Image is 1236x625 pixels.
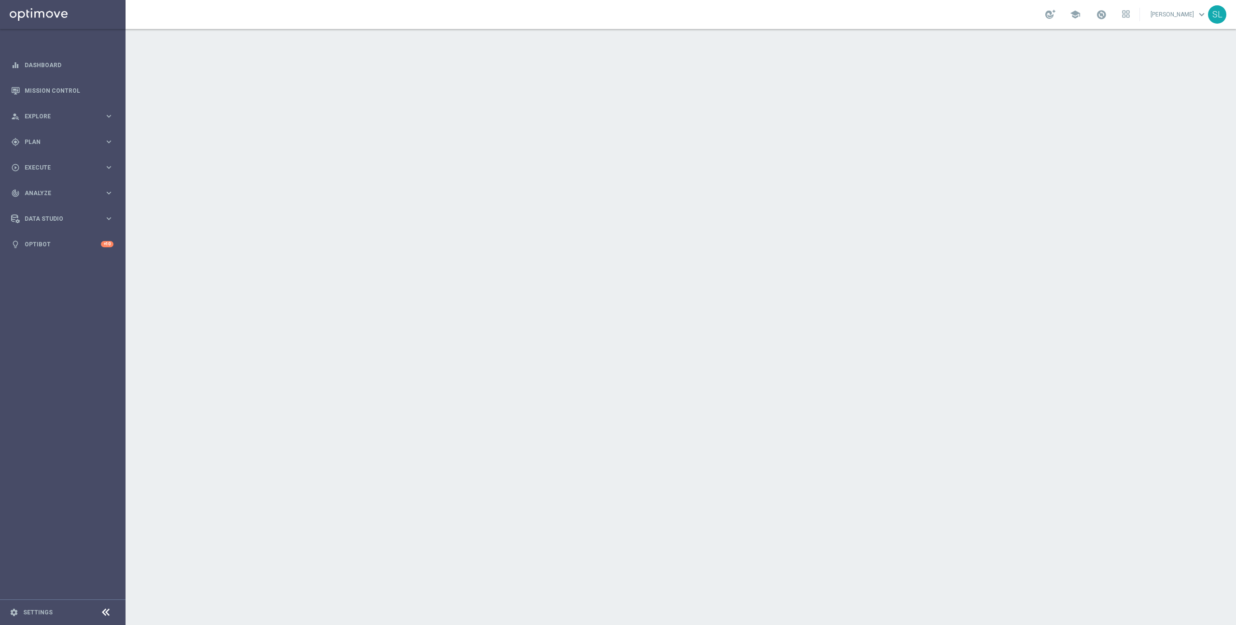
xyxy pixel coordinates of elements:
[11,241,114,248] button: lightbulb Optibot +10
[11,78,113,103] div: Mission Control
[11,113,114,120] button: person_search Explore keyboard_arrow_right
[1196,9,1207,20] span: keyboard_arrow_down
[11,189,104,198] div: Analyze
[25,78,113,103] a: Mission Control
[104,214,113,223] i: keyboard_arrow_right
[11,189,114,197] button: track_changes Analyze keyboard_arrow_right
[104,112,113,121] i: keyboard_arrow_right
[11,189,20,198] i: track_changes
[11,112,104,121] div: Explore
[11,61,114,69] button: equalizer Dashboard
[11,231,113,257] div: Optibot
[11,61,20,70] i: equalizer
[11,240,20,249] i: lightbulb
[11,164,114,171] button: play_circle_outline Execute keyboard_arrow_right
[11,163,20,172] i: play_circle_outline
[11,138,104,146] div: Plan
[25,216,104,222] span: Data Studio
[11,138,114,146] button: gps_fixed Plan keyboard_arrow_right
[1150,7,1208,22] a: [PERSON_NAME]keyboard_arrow_down
[1208,5,1226,24] div: SL
[11,215,114,223] button: Data Studio keyboard_arrow_right
[1070,9,1081,20] span: school
[11,52,113,78] div: Dashboard
[101,241,113,247] div: +10
[11,87,114,95] button: Mission Control
[25,114,104,119] span: Explore
[104,188,113,198] i: keyboard_arrow_right
[25,52,113,78] a: Dashboard
[104,137,113,146] i: keyboard_arrow_right
[104,163,113,172] i: keyboard_arrow_right
[25,231,101,257] a: Optibot
[11,163,104,172] div: Execute
[25,139,104,145] span: Plan
[10,608,18,617] i: settings
[11,214,104,223] div: Data Studio
[25,165,104,170] span: Execute
[25,190,104,196] span: Analyze
[11,112,20,121] i: person_search
[23,610,53,615] a: Settings
[11,138,20,146] i: gps_fixed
